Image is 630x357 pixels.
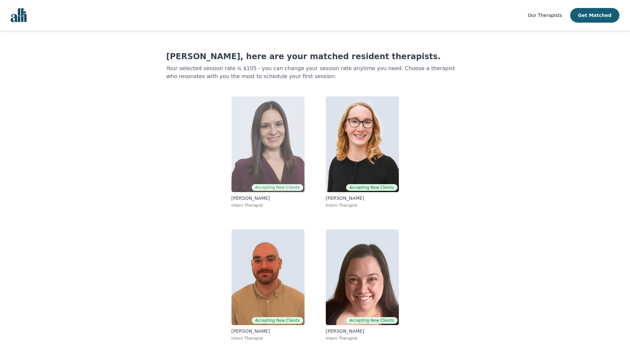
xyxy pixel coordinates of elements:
[326,96,399,192] img: Angela Walstedt
[231,203,305,208] p: Intern Therapist
[320,224,404,346] a: Jennifer WeberAccepting New Clients[PERSON_NAME]Intern Therapist
[11,8,27,22] img: alli logo
[326,229,399,325] img: Jennifer Weber
[231,336,305,341] p: Intern Therapist
[326,328,399,334] p: [PERSON_NAME]
[231,96,305,192] img: Lorena Krasnai Caprar
[326,195,399,201] p: [PERSON_NAME]
[231,195,305,201] p: [PERSON_NAME]
[528,11,562,19] a: Our Therapists
[231,328,305,334] p: [PERSON_NAME]
[346,317,397,324] span: Accepting New Clients
[252,184,303,191] span: Accepting New Clients
[528,13,562,18] span: Our Therapists
[570,8,619,23] button: Get Matched
[320,91,404,213] a: Angela WalstedtAccepting New Clients[PERSON_NAME]Intern Therapist
[166,51,464,62] h1: [PERSON_NAME], here are your matched resident therapists.
[326,203,399,208] p: Intern Therapist
[231,229,305,325] img: Ryan Ingleby
[252,317,303,324] span: Accepting New Clients
[326,336,399,341] p: Intern Therapist
[226,91,310,213] a: Lorena Krasnai CaprarAccepting New Clients[PERSON_NAME]Intern Therapist
[166,64,464,80] p: Your selected session rate is $105 - you can change your session rate anytime you need. Choose a ...
[346,184,397,191] span: Accepting New Clients
[226,224,310,346] a: Ryan InglebyAccepting New Clients[PERSON_NAME]Intern Therapist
